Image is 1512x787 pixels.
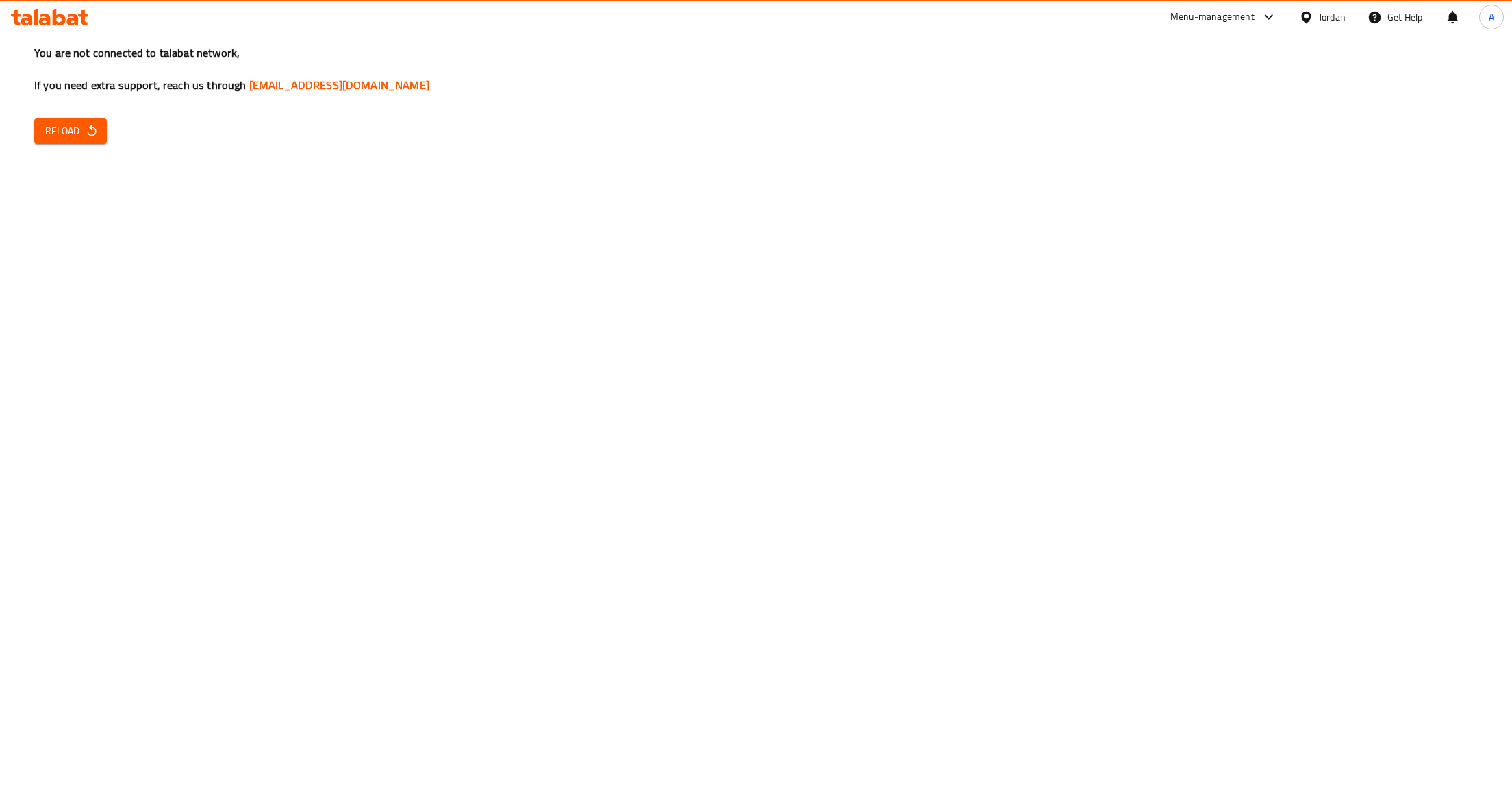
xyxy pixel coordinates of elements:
a: [EMAIL_ADDRESS][DOMAIN_NAME] [249,75,429,95]
button: Reload [34,118,107,144]
span: A [1489,10,1494,25]
div: Menu-management [1170,9,1255,25]
h3: You are not connected to talabat network, If you need extra support, reach us through [34,45,1478,93]
span: Reload [45,123,96,140]
div: Jordan [1319,10,1346,25]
